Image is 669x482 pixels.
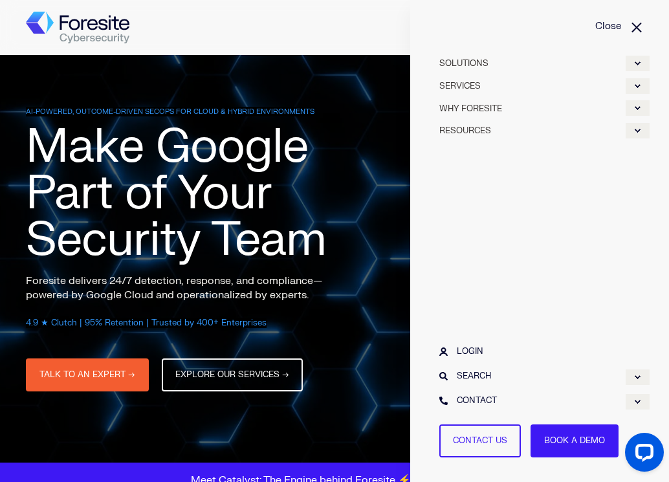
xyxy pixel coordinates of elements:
div: burger [430,52,650,142]
p: Foresite delivers 24/7 detection, response, and compliance—powered by Google Cloud and operationa... [26,274,349,302]
a: TALK TO AN EXPERT → [26,358,149,391]
span: RESOURCES [439,126,491,136]
div: Expand SOLUTIONS [626,56,650,71]
a: SERVICES [430,74,650,97]
a: Book a Demo [531,424,619,457]
div: Expand SERVICES [626,78,650,94]
a: SEARCH Expand SEARCH [439,369,650,383]
span: LOGIN [457,346,483,356]
a: LOGIN [439,344,650,358]
div: Expand CONTACT [626,394,650,410]
span: CONTACT [457,395,497,406]
a: CONTACT Expand CONTACT [439,393,650,408]
span: AI-POWERED, OUTCOME-DRIVEN SECOPS FOR CLOUD & HYBRID ENVIRONMENTS [26,107,314,116]
a: Back to Home [26,12,129,44]
a: Close Burger Menu [430,19,650,34]
div: Expand RESOURCES [626,123,650,138]
a: Contact Us [439,424,521,457]
div: Expand SEARCH [626,369,650,385]
span: WHY FORESITE [439,104,502,114]
span: SEARCH [457,371,491,381]
span: SOLUTIONS [439,58,488,69]
span: Make Google Part of Your Security Team [26,117,326,270]
iframe: LiveChat chat widget [615,428,669,482]
img: Foresite logo, a hexagon shape of blues with a directional arrow to the right hand side, and the ... [26,12,129,44]
span: 4.9 ★ Clutch | 95% Retention | Trusted by 400+ Enterprises [26,318,267,328]
a: EXPLORE OUR SERVICES → [162,358,303,391]
div: Expand WHY FORESITE [626,100,650,116]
